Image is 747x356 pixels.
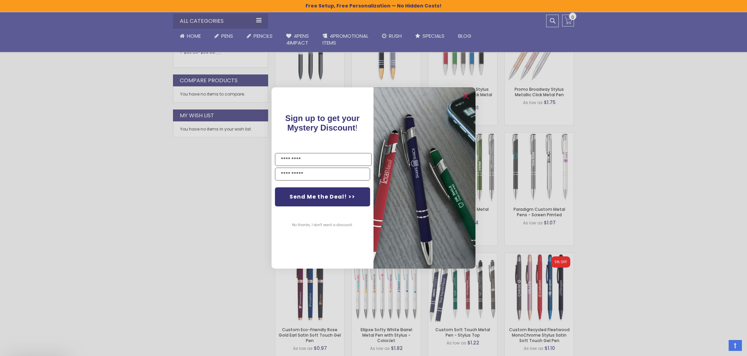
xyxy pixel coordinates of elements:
[461,91,471,102] button: Close dialog
[285,114,360,132] span: !
[285,114,360,132] span: Sign up to get your Mystery Discount
[374,87,475,269] img: pop-up-image
[289,217,357,234] button: No thanks, I don't want a discount.
[275,187,370,206] button: Send Me the Deal! >>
